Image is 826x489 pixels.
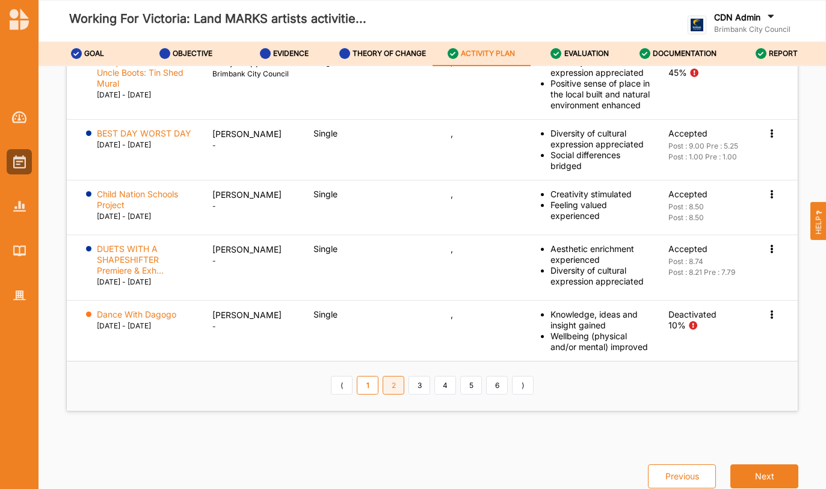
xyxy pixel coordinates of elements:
[486,376,508,395] a: 6
[714,25,791,34] label: Brimbank City Council
[97,90,151,100] label: [DATE] - [DATE]
[313,309,337,319] span: Single
[212,189,297,201] p: [PERSON_NAME]
[648,464,716,488] button: Previous
[313,244,337,254] span: Single
[383,376,404,395] a: 2
[408,376,430,395] a: 3
[10,8,29,30] img: logo
[12,111,27,123] img: Dashboard
[668,201,744,212] div: Post : 8.50
[653,49,717,58] label: DOCUMENTATION
[13,201,26,211] img: Reports
[550,309,652,331] div: Knowledge, ideas and insight gained
[97,57,196,89] label: Aunty [PERSON_NAME] Uncle Boots: Tin Shed Mural
[550,265,652,287] div: Diversity of cultural expression appreciated
[97,321,151,331] label: [DATE] - [DATE]
[451,244,525,254] div: ,
[550,200,652,221] div: Feeling valued experienced
[668,128,744,139] div: Accepted
[550,244,652,265] div: Aesthetic enrichment experienced
[668,320,686,331] div: 10%
[13,155,26,168] img: Activities
[550,189,652,200] div: Creativity stimulated
[714,12,760,23] label: CDN Admin
[769,49,798,58] label: REPORT
[668,141,744,152] div: Post : 9.00 Pre : 5.25
[668,267,744,278] div: Post : 8.21 Pre : 7.79
[97,309,176,320] label: Dance With Dagogo
[730,464,798,488] button: Next
[460,376,482,395] a: 5
[461,49,515,58] label: ACTIVITY PLAN
[564,49,609,58] label: EVALUATION
[97,128,191,139] label: BEST DAY WORST DAY
[451,189,525,200] div: ,
[13,245,26,256] img: Library
[212,201,297,212] label: -
[7,105,32,130] a: Dashboard
[212,128,297,140] p: [PERSON_NAME]
[357,376,378,395] a: 1
[688,16,706,34] img: logo
[7,149,32,174] a: Activities
[313,189,337,199] span: Single
[7,238,32,263] a: Library
[13,291,26,301] img: Organisation
[329,376,536,396] div: Pagination Navigation
[97,189,196,211] label: Child Nation Schools Project
[173,49,212,58] label: OBJECTIVE
[97,244,196,276] label: DUETS WITH A SHAPESHIFTER Premiere & Exh...
[84,49,104,58] label: GOAL
[273,49,309,58] label: EVIDENCE
[451,309,525,320] div: ,
[668,309,744,320] div: Deactivated
[212,69,297,79] label: Brimbank City Council
[353,49,426,58] label: THEORY OF CHANGE
[331,376,353,395] a: Previous item
[313,128,337,138] span: Single
[550,57,652,78] div: Diversity of cultural expression appreciated
[668,67,687,78] div: 45%
[668,189,744,200] div: Accepted
[212,256,297,266] label: -
[212,309,297,321] p: [PERSON_NAME]
[212,140,297,151] label: -
[550,78,652,111] div: Positive sense of place in the local built and natural environment enhanced
[7,283,32,308] a: Organisation
[550,331,652,352] div: Wellbeing (physical and/or mental) improved
[668,212,744,223] div: Post : 8.50
[512,376,534,395] a: Next item
[97,140,151,150] label: [DATE] - [DATE]
[434,376,456,395] a: 4
[668,152,744,162] div: Post : 1.00 Pre : 1.00
[668,256,744,267] div: Post : 8.74
[97,277,151,288] label: [DATE] - [DATE]
[550,150,652,171] div: Social differences bridged
[69,9,366,29] label: Working For Victoria: Land MARKS artists activitie...
[212,244,297,256] p: [PERSON_NAME]
[97,211,151,222] label: [DATE] - [DATE]
[668,244,744,254] div: Accepted
[212,321,297,332] label: -
[550,128,652,150] div: Diversity of cultural expression appreciated
[451,128,525,139] div: ,
[313,57,337,67] span: Single
[7,194,32,219] a: Reports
